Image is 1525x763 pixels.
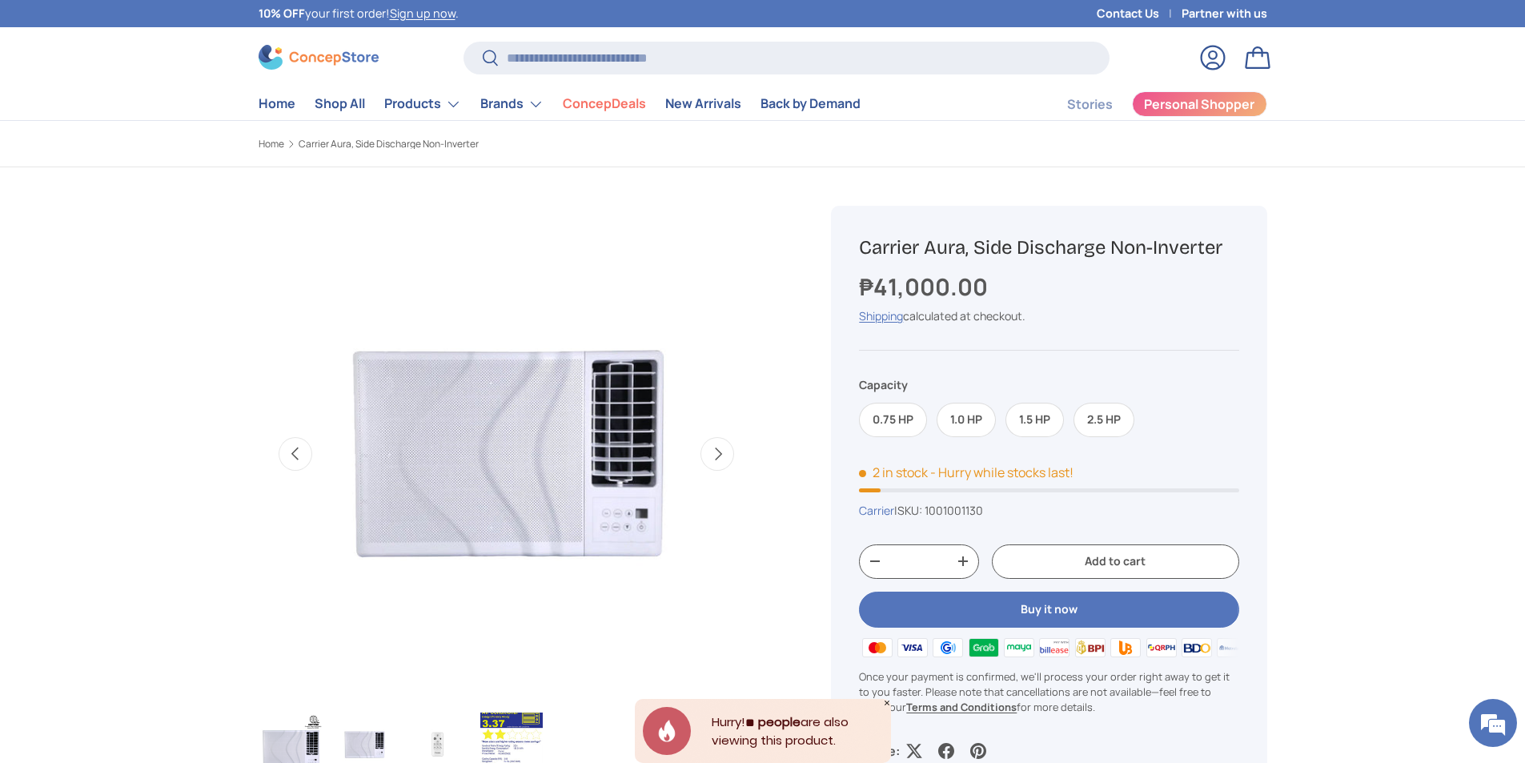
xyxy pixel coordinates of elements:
a: Home [259,139,284,149]
a: Shipping [859,308,903,323]
summary: Brands [471,88,553,120]
div: Close [883,699,891,707]
a: Back by Demand [760,88,861,119]
img: maya [1001,636,1037,660]
img: ubp [1108,636,1143,660]
strong: ₱41,000.00 [859,271,992,303]
a: Carrier [859,503,894,518]
p: - Hurry while stocks last! [930,464,1074,481]
span: We're online! [93,202,221,363]
span: 2 in stock [859,464,928,481]
span: 1001001130 [925,503,983,518]
a: Contact Us [1097,5,1182,22]
span: | [894,503,983,518]
nav: Breadcrumbs [259,137,793,151]
img: ConcepStore [259,45,379,70]
div: Minimize live chat window [263,8,301,46]
button: Add to cart [992,544,1238,579]
a: Home [259,88,295,119]
a: New Arrivals [665,88,741,119]
span: SKU: [897,503,922,518]
img: qrph [1143,636,1178,660]
img: bdo [1179,636,1214,660]
textarea: Type your message and hit 'Enter' [8,437,305,493]
p: Once your payment is confirmed, we'll process your order right away to get it to you faster. Plea... [859,669,1238,716]
a: Stories [1067,89,1113,120]
h1: Carrier Aura, Side Discharge Non-Inverter [859,235,1238,260]
img: gcash [930,636,965,660]
img: master [859,636,894,660]
a: Sign up now [390,6,455,21]
a: Personal Shopper [1132,91,1267,117]
strong: 10% OFF [259,6,305,21]
img: billease [1037,636,1072,660]
img: grabpay [965,636,1001,660]
img: metrobank [1214,636,1250,660]
span: Personal Shopper [1144,98,1254,110]
nav: Secondary [1029,88,1267,120]
a: ConcepDeals [563,88,646,119]
legend: Capacity [859,376,908,393]
a: Carrier Aura, Side Discharge Non-Inverter [299,139,479,149]
a: Shop All [315,88,365,119]
a: Partner with us [1182,5,1267,22]
button: Buy it now [859,592,1238,628]
div: calculated at checkout. [859,307,1238,324]
a: Terms and Conditions [906,700,1017,714]
nav: Primary [259,88,861,120]
p: your first order! . [259,5,459,22]
summary: Products [375,88,471,120]
img: visa [895,636,930,660]
img: bpi [1073,636,1108,660]
div: Chat with us now [83,90,269,110]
